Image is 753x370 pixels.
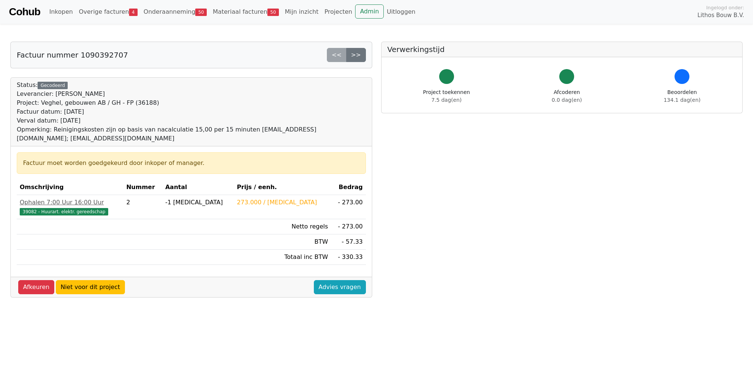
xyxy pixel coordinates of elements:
a: Admin [355,4,384,19]
div: Project toekennen [423,88,470,104]
div: Project: Veghel, gebouwen AB / GH - FP (36188) [17,98,366,107]
a: Mijn inzicht [282,4,322,19]
span: 4 [129,9,138,16]
span: 0.0 dag(en) [552,97,582,103]
a: Projecten [321,4,355,19]
div: Status: [17,81,366,143]
a: Cohub [9,3,40,21]
th: Aantal [162,180,234,195]
a: Onderaanneming50 [141,4,210,19]
th: Nummer [123,180,162,195]
div: Opmerking: Reinigingskosten zijn op basis van nacalculatie 15,00 per 15 minuten [EMAIL_ADDRESS][D... [17,125,366,143]
a: Inkopen [46,4,75,19]
span: 50 [195,9,207,16]
div: Gecodeerd [38,82,68,89]
a: Niet voor dit project [56,280,125,294]
a: Advies vragen [314,280,366,294]
h5: Factuur nummer 1090392707 [17,51,128,59]
td: - 273.00 [331,195,366,219]
div: 273.000 / [MEDICAL_DATA] [237,198,328,207]
div: Leverancier: [PERSON_NAME] [17,90,366,98]
a: >> [346,48,366,62]
a: Ophalen 7:00 Uur 16:00 Uur39082 - Huurart. elektr. gereedschap [20,198,120,216]
td: 2 [123,195,162,219]
td: Totaal inc BTW [234,250,331,265]
a: Overige facturen4 [76,4,141,19]
div: Beoordelen [664,88,701,104]
td: - 273.00 [331,219,366,234]
div: Afcoderen [552,88,582,104]
a: Afkeuren [18,280,54,294]
td: - 330.33 [331,250,366,265]
th: Prijs / eenh. [234,180,331,195]
a: Materiaal facturen50 [210,4,282,19]
div: Factuur datum: [DATE] [17,107,366,116]
td: - 57.33 [331,234,366,250]
span: 50 [267,9,279,16]
div: Factuur moet worden goedgekeurd door inkoper of manager. [23,159,360,168]
h5: Verwerkingstijd [387,45,737,54]
span: 134.1 dag(en) [664,97,701,103]
a: Uitloggen [384,4,418,19]
span: 39082 - Huurart. elektr. gereedschap [20,208,108,215]
td: BTW [234,234,331,250]
span: Lithos Bouw B.V. [698,11,744,20]
td: Netto regels [234,219,331,234]
span: 7.5 dag(en) [431,97,461,103]
span: Ingelogd onder: [706,4,744,11]
th: Bedrag [331,180,366,195]
th: Omschrijving [17,180,123,195]
div: -1 [MEDICAL_DATA] [165,198,231,207]
div: Verval datum: [DATE] [17,116,366,125]
div: Ophalen 7:00 Uur 16:00 Uur [20,198,120,207]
